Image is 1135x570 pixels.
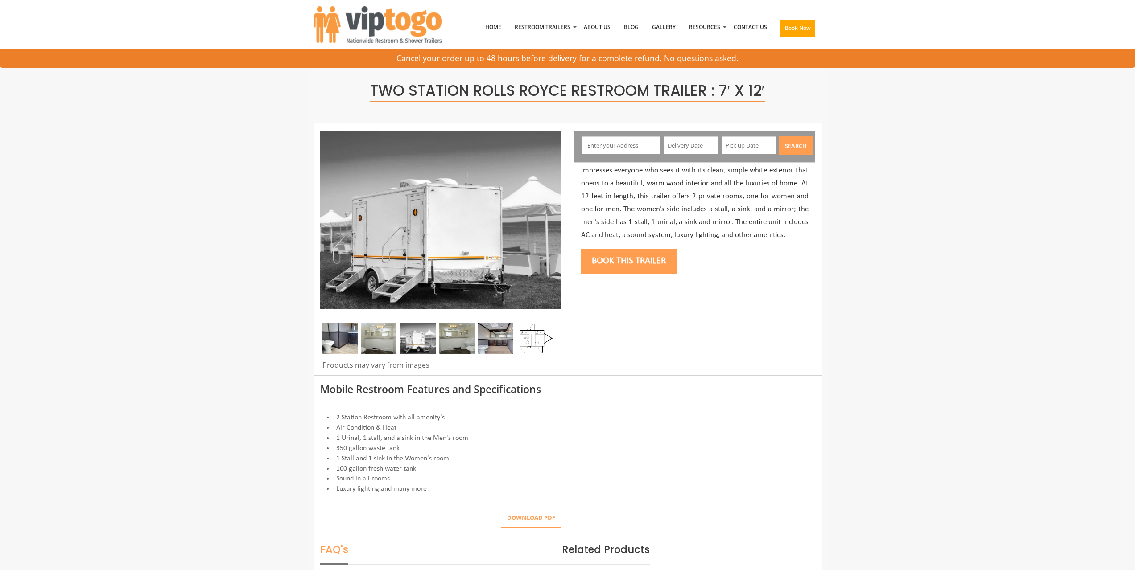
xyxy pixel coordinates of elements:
div: Products may vary from images [320,360,561,375]
p: Impresses everyone who sees it with its clean, simple white exterior that opens to a beautiful, w... [581,164,809,242]
li: 2 Station Restroom with all amenity's [320,413,815,423]
img: A close view of inside of a station with a stall, mirror and cabinets [478,323,513,354]
h3: Mobile Restroom Features and Specifications [320,384,815,395]
span: Related Products [562,542,650,557]
a: Blog [617,4,645,50]
img: VIPTOGO [314,6,442,43]
button: Book Now [780,20,815,37]
li: 1 Stall and 1 sink in the Women's room [320,454,815,464]
li: Sound in all rooms [320,474,815,484]
input: Enter your Address [582,136,660,154]
img: A mini restroom trailer with two separate stations and separate doors for males and females [400,323,436,354]
span: FAQ's [320,542,348,565]
li: Luxury lighting and many more [320,484,815,494]
input: Delivery Date [664,136,718,154]
img: A close view of inside of a station with a stall, mirror and cabinets [322,323,358,354]
a: Contact Us [727,4,774,50]
span: Two Station Rolls Royce Restroom Trailer : 7′ x 12′ [370,80,764,102]
li: Air Condition & Heat [320,423,815,433]
a: Restroom Trailers [508,4,577,50]
a: Resources [682,4,727,50]
input: Pick up Date [722,136,776,154]
li: 100 gallon fresh water tank [320,464,815,474]
li: 1 Urinal, 1 stall, and a sink in the Men's room [320,433,815,443]
img: Side view of two station restroom trailer with separate doors for males and females [320,131,561,309]
a: About Us [577,4,617,50]
img: Floor Plan of 2 station restroom with sink and toilet [517,323,553,354]
img: Gel 2 station 02 [361,323,396,354]
a: Gallery [645,4,682,50]
button: Search [779,136,813,155]
button: Book this trailer [581,249,677,274]
li: 350 gallon waste tank [320,443,815,454]
a: Download pdf [494,513,561,521]
img: Gel 2 station 03 [439,323,475,354]
a: Home [479,4,508,50]
a: Book Now [774,4,822,56]
button: Download pdf [501,508,561,528]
